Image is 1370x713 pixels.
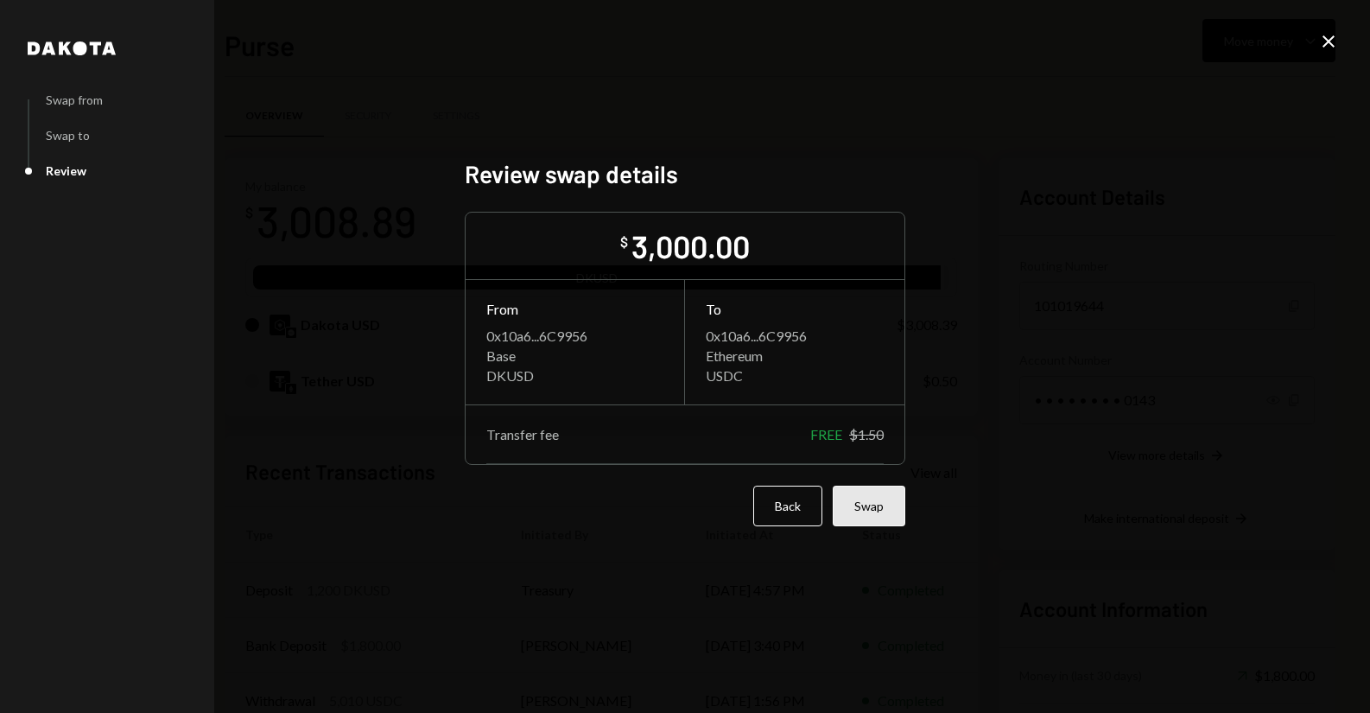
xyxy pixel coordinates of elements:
div: DKUSD [486,367,663,384]
div: Swap to [46,128,90,143]
div: USDC [706,367,884,384]
div: Ethereum [706,347,884,364]
div: Swap from [46,92,103,107]
div: $ [620,233,628,251]
div: Review [46,163,86,178]
div: FREE [810,426,842,442]
div: 0x10a6...6C9956 [706,328,884,344]
div: From [486,301,663,317]
div: Base [486,347,663,364]
div: $1.50 [849,426,884,442]
button: Swap [833,486,905,526]
div: 0x10a6...6C9956 [486,328,663,344]
div: 3,000.00 [631,226,750,265]
button: Back [753,486,822,526]
h2: Review swap details [465,157,905,191]
div: To [706,301,884,317]
div: Transfer fee [486,426,559,442]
